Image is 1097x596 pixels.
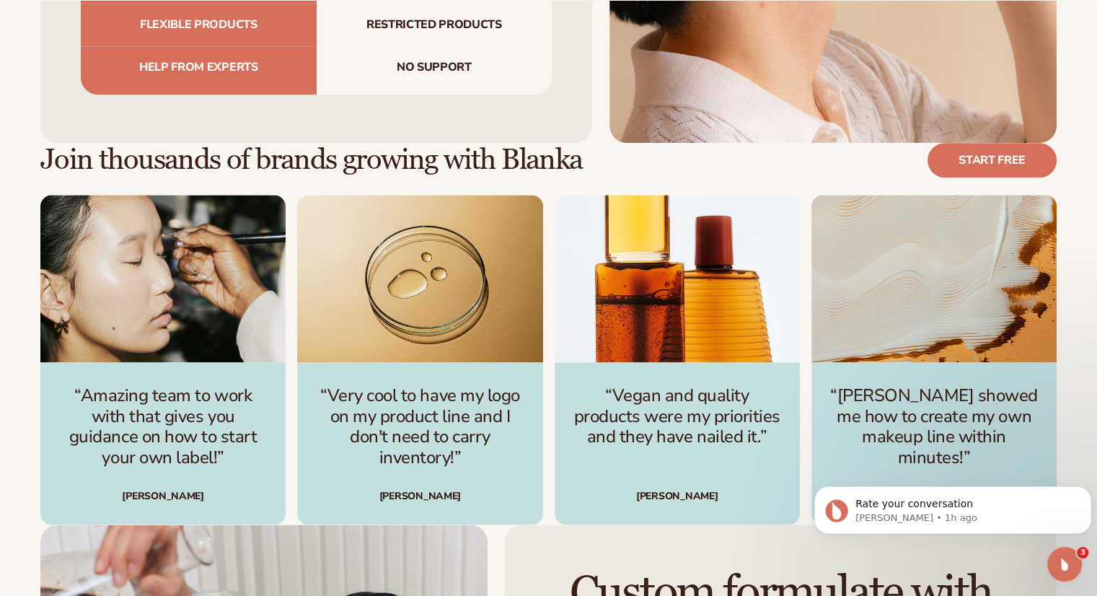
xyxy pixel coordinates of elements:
p: “Very cool to have my logo on my product line and I don't need to carry inventory!” [314,385,525,468]
div: [PERSON_NAME] [314,491,525,501]
p: “Amazing team to work with that gives you guidance on how to start your own label!” [58,385,268,468]
iframe: Intercom notifications message [809,456,1097,557]
span: 3 [1077,547,1088,558]
div: 1 / 4 [40,195,286,525]
img: image_template--19526982664407__image_description_and_name_FJ4Pn4 [811,195,1057,362]
p: “[PERSON_NAME] showed me how to create my own makeup line within minutes!” [829,385,1039,468]
iframe: Intercom live chat [1047,547,1082,582]
div: [PERSON_NAME] [572,470,783,501]
p: “Vegan and quality products were my priorities and they have nailed it.” [572,385,783,447]
img: image_template--19526982664407__image_description_and_name_FJ4Pn4 [40,195,286,362]
span: Help from experts [81,46,317,95]
span: No support [317,46,552,95]
div: 2 / 4 [297,195,542,525]
div: 3 / 4 [555,195,800,525]
h2: Join thousands of brands growing with Blanka [40,144,583,176]
div: 4 / 4 [811,195,1057,525]
img: image_template--19526982664407__image_description_and_name_FJ4Pn4 [297,195,542,362]
img: image_template--19526982664407__image_description_and_name_FJ4Pn4 [555,195,800,362]
span: Flexible products [81,4,317,46]
div: [PERSON_NAME] [58,491,268,501]
a: Start free [928,143,1057,178]
span: Restricted products [317,4,552,46]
